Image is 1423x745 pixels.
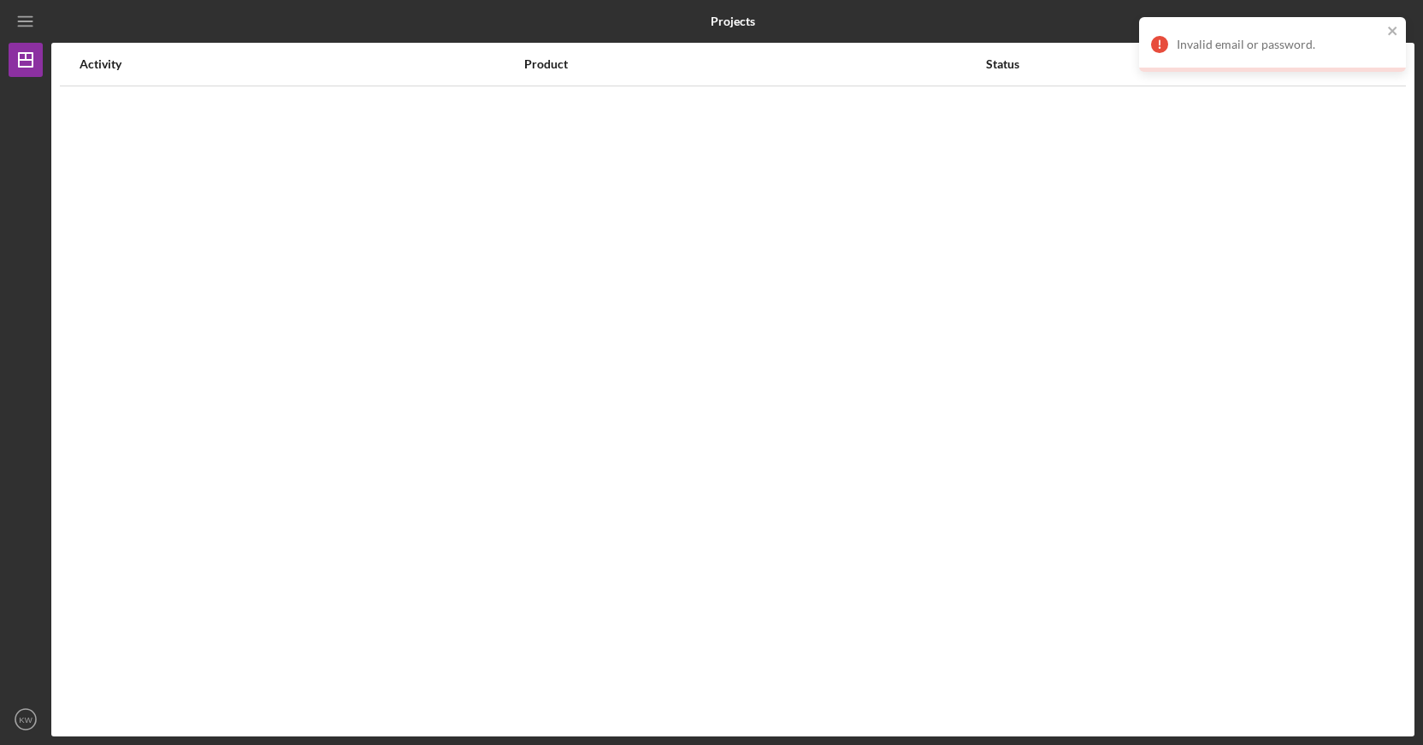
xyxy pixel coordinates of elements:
div: Activity [80,57,523,71]
text: KW [19,715,32,724]
div: Invalid email or password. [1177,38,1382,51]
button: close [1387,24,1399,40]
div: Product [524,57,984,71]
button: KW [9,702,43,736]
b: Projects [711,15,755,28]
div: Status [986,57,1342,71]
